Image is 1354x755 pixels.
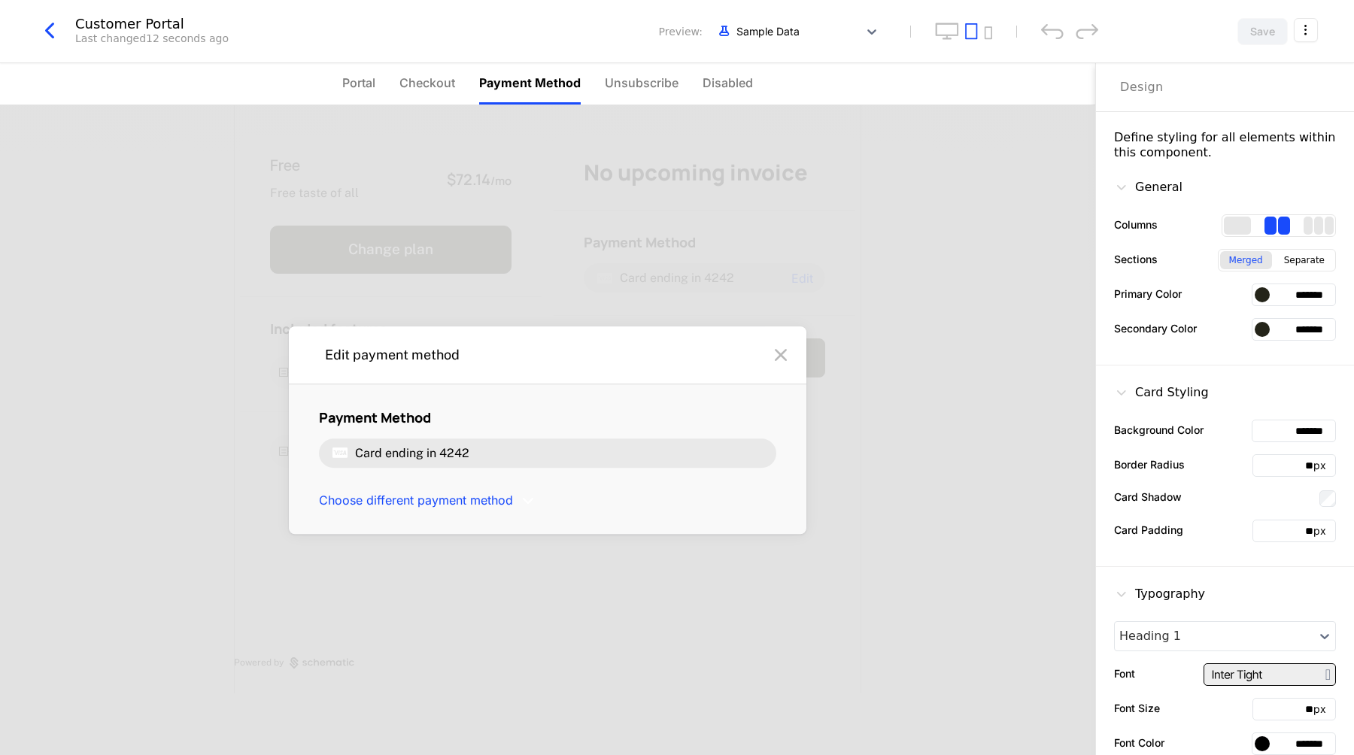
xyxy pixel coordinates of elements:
[1114,178,1182,196] div: General
[1114,320,1197,336] label: Secondary Color
[605,74,679,92] span: Unsubscribe
[703,74,753,92] span: Disabled
[935,23,959,40] button: desktop
[399,74,455,92] span: Checkout
[325,346,460,364] span: Edit payment method
[1120,78,1164,96] div: Design
[1224,217,1251,235] div: 1 columns
[1313,458,1335,473] div: px
[1313,702,1335,717] div: px
[1114,735,1164,750] label: Font Color
[319,493,513,509] span: Choose different payment method
[984,26,992,40] button: mobile
[75,17,229,31] div: Customer Portal
[342,74,375,92] span: Portal
[1114,700,1160,716] label: Font Size
[1275,251,1334,269] div: Separate
[1313,523,1335,538] div: px
[1114,456,1185,472] label: Border Radius
[769,343,793,367] i: close
[1114,251,1158,267] label: Sections
[1114,489,1182,505] label: Card Shadow
[1114,130,1336,160] div: Define styling for all elements within this component.
[355,446,436,460] span: Card ending in
[519,492,537,510] i: chevron-down
[1120,63,1330,111] div: Choose Sub Page
[659,24,703,39] span: Preview:
[1114,384,1209,402] div: Card Styling
[1114,522,1183,538] label: Card Padding
[439,446,469,460] span: 4242
[1294,18,1318,42] button: Select action
[1220,251,1272,269] div: Merged
[1114,217,1158,232] label: Columns
[1114,666,1135,681] label: Font
[331,444,349,462] i: visa
[1041,23,1064,39] div: undo
[1114,286,1182,302] label: Primary Color
[75,31,229,46] div: Last changed 12 seconds ago
[479,74,581,92] span: Payment Method
[1237,18,1288,45] button: Save
[965,23,978,40] button: tablet
[1114,585,1205,603] div: Typography
[1304,217,1334,235] div: 3 columns
[1076,23,1098,39] div: redo
[319,408,431,426] span: Payment Method
[1114,422,1204,438] label: Background Color
[1264,217,1290,235] div: 2 columns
